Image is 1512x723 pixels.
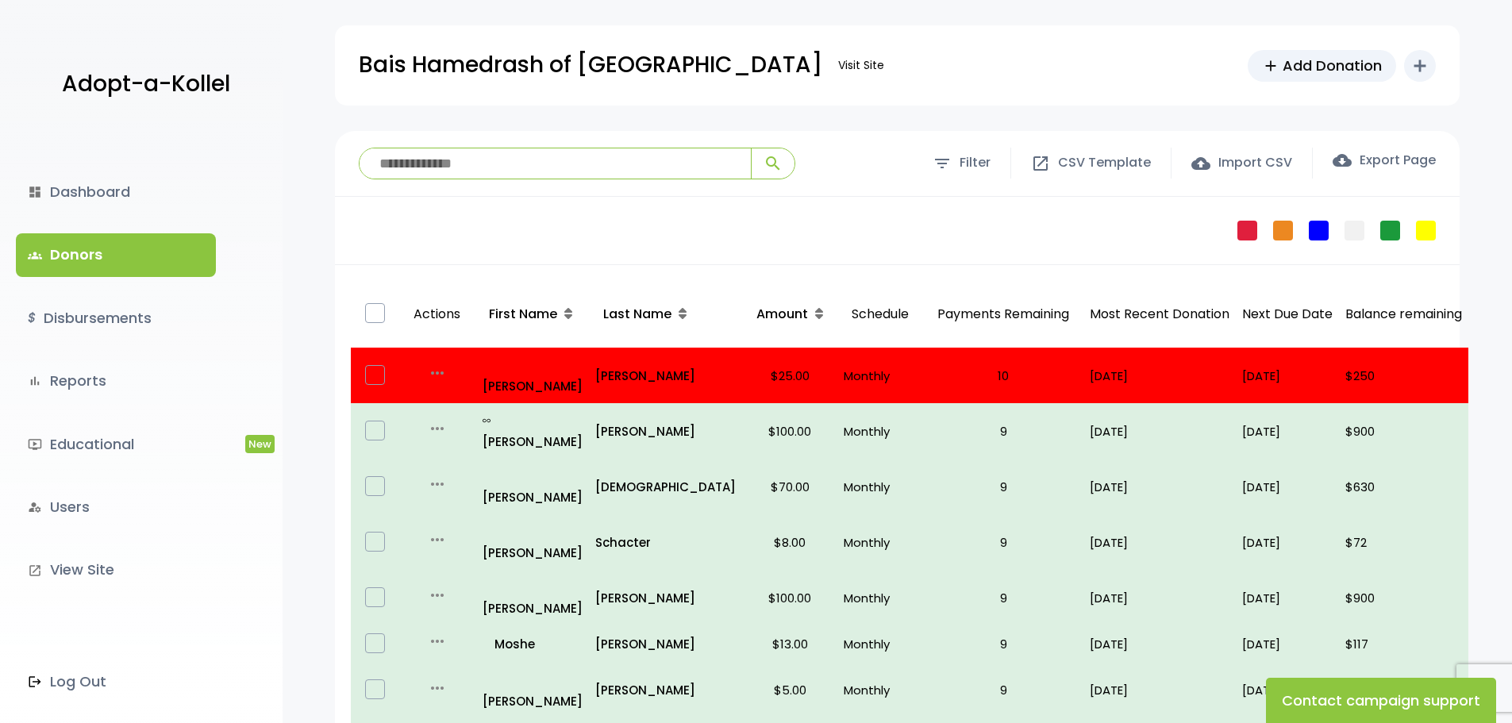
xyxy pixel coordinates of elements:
span: search [764,154,783,173]
button: search [751,148,794,179]
i: ondemand_video [28,437,42,452]
a: [PERSON_NAME] [595,633,736,655]
a: addAdd Donation [1248,50,1396,82]
a: ondemand_videoEducationalNew [16,423,216,466]
p: Payments Remaining [929,287,1077,342]
i: dashboard [28,185,42,199]
i: bar_chart [28,374,42,388]
p: 9 [929,679,1077,701]
p: $25.00 [748,365,831,386]
p: [DATE] [1090,633,1229,655]
p: Schedule [844,287,917,342]
a: Log Out [16,660,216,703]
p: $250 [1345,365,1462,386]
i: more_horiz [428,632,447,651]
a: [DEMOGRAPHIC_DATA] [595,476,736,498]
p: Adopt-a-Kollel [62,64,230,104]
a: $Disbursements [16,297,216,340]
p: $117 [1345,633,1462,655]
p: [DATE] [1242,365,1333,386]
i: manage_accounts [28,500,42,514]
p: [DATE] [1090,587,1229,609]
p: $630 [1345,476,1462,498]
p: [DATE] [1242,421,1333,442]
p: Actions [406,287,468,342]
i: more_horiz [428,679,447,698]
span: add [1262,57,1279,75]
i: launch [28,563,42,578]
p: [DATE] [1242,679,1333,701]
i: more_horiz [428,586,447,605]
a: launchView Site [16,548,216,591]
p: [DATE] [1090,365,1229,386]
a: [PERSON_NAME] [595,587,736,609]
p: 9 [929,587,1077,609]
span: cloud_download [1333,151,1352,170]
span: Add Donation [1283,55,1382,76]
span: open_in_new [1031,154,1050,173]
label: Export Page [1333,151,1436,170]
p: 9 [929,421,1077,442]
p: Balance remaining [1345,303,1462,326]
p: $70.00 [748,476,831,498]
a: Adopt-a-Kollel [54,46,230,123]
p: $900 [1345,587,1462,609]
p: [PERSON_NAME] [483,354,583,397]
p: 9 [929,633,1077,655]
p: Bais Hamedrash of [GEOGRAPHIC_DATA] [359,45,822,85]
p: [PERSON_NAME] [483,410,583,452]
p: $100.00 [748,587,831,609]
p: $5.00 [748,679,831,701]
a: Schacter [595,532,736,553]
p: 9 [929,532,1077,553]
p: Monthly [844,587,917,609]
span: filter_list [933,154,952,173]
p: 9 [929,476,1077,498]
p: Monthly [844,365,917,386]
p: $900 [1345,421,1462,442]
a: [PERSON_NAME] [483,521,583,563]
a: [PERSON_NAME] [483,576,583,619]
a: [PERSON_NAME] [595,679,736,701]
p: Next Due Date [1242,303,1333,326]
p: $8.00 [748,532,831,553]
i: more_horiz [428,475,447,494]
i: more_horiz [428,530,447,549]
span: First Name [489,305,557,323]
span: Amount [756,305,808,323]
p: [DATE] [1090,679,1229,701]
button: Contact campaign support [1266,678,1496,723]
span: Last Name [603,305,671,323]
a: manage_accountsUsers [16,486,216,529]
p: [DATE] [1242,587,1333,609]
a: [PERSON_NAME] [595,421,736,442]
p: [DATE] [1242,532,1333,553]
a: [PERSON_NAME] [483,465,583,508]
a: bar_chartReports [16,360,216,402]
p: Monthly [844,679,917,701]
i: more_horiz [428,363,447,383]
span: groups [28,248,42,263]
a: all_inclusive[PERSON_NAME] [483,410,583,452]
i: $ [28,307,36,330]
p: [DATE] [1242,633,1333,655]
p: [DATE] [1090,421,1229,442]
p: [DATE] [1090,476,1229,498]
span: Filter [960,152,991,175]
p: [DATE] [1242,476,1333,498]
a: Visit Site [830,50,892,81]
i: all_inclusive [483,417,494,425]
span: CSV Template [1058,152,1151,175]
span: Import CSV [1218,152,1292,175]
a: [PERSON_NAME] [595,365,736,386]
span: cloud_upload [1191,154,1210,173]
a: Moshe [483,633,583,655]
